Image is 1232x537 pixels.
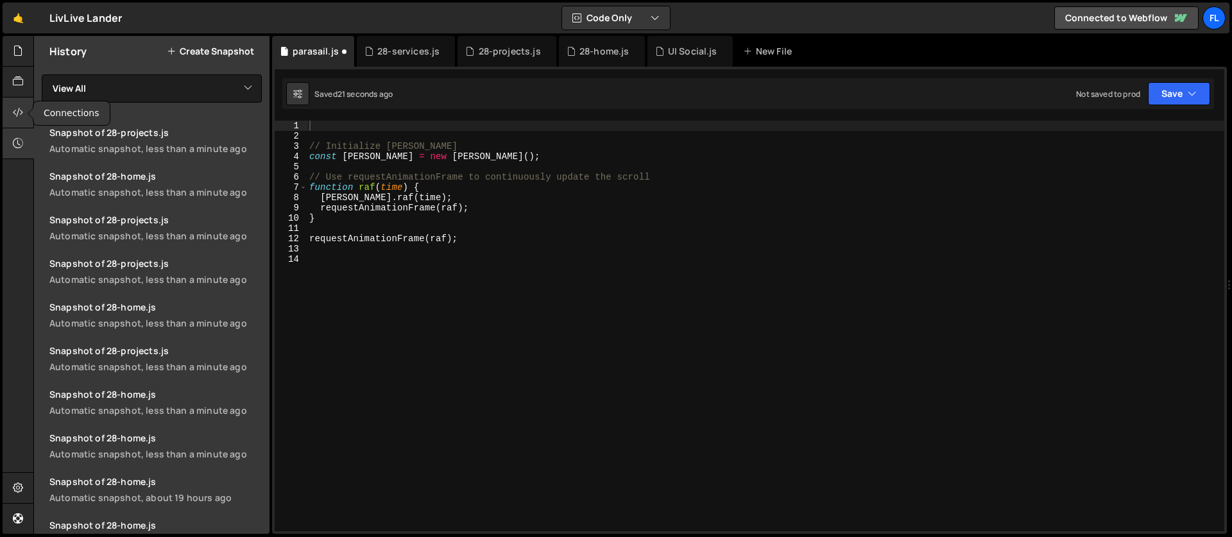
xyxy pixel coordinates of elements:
[1202,6,1226,30] a: Fl
[668,45,717,58] div: UI Social.js
[49,142,262,155] div: Automatic snapshot, less than a minute ago
[49,361,262,373] div: Automatic snapshot, less than a minute ago
[275,141,307,151] div: 3
[275,254,307,264] div: 14
[49,448,262,460] div: Automatic snapshot, less than a minute ago
[275,223,307,234] div: 11
[562,6,670,30] button: Code Only
[479,45,541,58] div: 28-projects.js
[42,337,269,380] a: Snapshot of 28-projects.jsAutomatic snapshot, less than a minute ago
[49,345,262,357] div: Snapshot of 28-projects.js
[377,45,440,58] div: 28-services.js
[49,257,262,269] div: Snapshot of 28-projects.js
[1148,82,1210,105] button: Save
[275,131,307,141] div: 2
[42,162,269,206] a: Snapshot of 28-home.jsAutomatic snapshot, less than a minute ago
[49,170,262,182] div: Snapshot of 28-home.js
[3,3,34,33] a: 🤙
[42,468,269,511] a: Snapshot of 28-home.js Automatic snapshot, about 19 hours ago
[49,10,122,26] div: LivLive Lander
[49,519,262,531] div: Snapshot of 28-home.js
[49,44,87,58] h2: History
[275,182,307,192] div: 7
[33,101,110,125] div: Connections
[275,213,307,223] div: 10
[314,89,393,99] div: Saved
[1054,6,1199,30] a: Connected to Webflow
[275,234,307,244] div: 12
[49,491,262,504] div: Automatic snapshot, about 19 hours ago
[49,317,262,329] div: Automatic snapshot, less than a minute ago
[49,301,262,313] div: Snapshot of 28-home.js
[167,46,254,56] button: Create Snapshot
[275,172,307,182] div: 6
[338,89,393,99] div: 21 seconds ago
[42,380,269,424] a: Snapshot of 28-home.jsAutomatic snapshot, less than a minute ago
[49,475,262,488] div: Snapshot of 28-home.js
[42,293,269,337] a: Snapshot of 28-home.jsAutomatic snapshot, less than a minute ago
[49,230,262,242] div: Automatic snapshot, less than a minute ago
[49,126,262,139] div: Snapshot of 28-projects.js
[275,244,307,254] div: 13
[743,45,797,58] div: New File
[42,206,269,250] a: Snapshot of 28-projects.jsAutomatic snapshot, less than a minute ago
[42,119,269,162] a: Snapshot of 28-projects.jsAutomatic snapshot, less than a minute ago
[49,214,262,226] div: Snapshot of 28-projects.js
[42,424,269,468] a: Snapshot of 28-home.jsAutomatic snapshot, less than a minute ago
[579,45,629,58] div: 28-home.js
[293,45,339,58] div: parasail.js
[49,186,262,198] div: Automatic snapshot, less than a minute ago
[49,388,262,400] div: Snapshot of 28-home.js
[1076,89,1140,99] div: Not saved to prod
[275,121,307,131] div: 1
[49,432,262,444] div: Snapshot of 28-home.js
[49,273,262,286] div: Automatic snapshot, less than a minute ago
[42,250,269,293] a: Snapshot of 28-projects.jsAutomatic snapshot, less than a minute ago
[49,404,262,416] div: Automatic snapshot, less than a minute ago
[275,192,307,203] div: 8
[275,203,307,213] div: 9
[275,162,307,172] div: 5
[275,151,307,162] div: 4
